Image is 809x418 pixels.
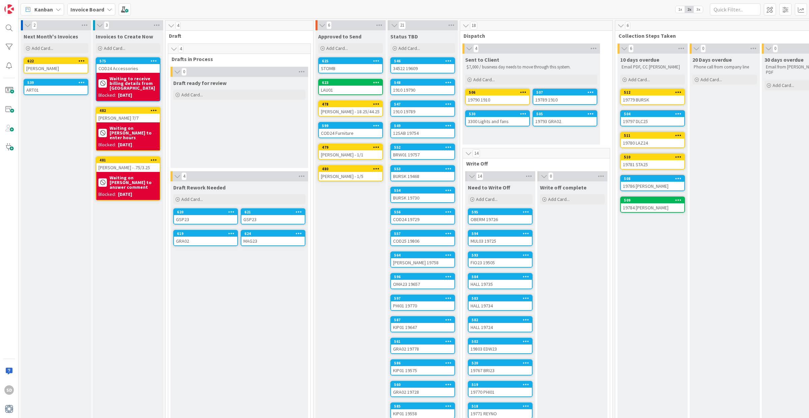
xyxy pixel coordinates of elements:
[322,80,382,85] div: 623
[99,158,160,162] div: 481
[390,79,455,95] a: 5481910 19790
[621,111,684,126] div: 50419797 DLC25
[398,45,420,51] span: Add Card...
[96,157,160,172] div: 481[PERSON_NAME] - .75/3.25
[98,92,116,99] div: Blocked:
[472,318,532,322] div: 582
[391,193,454,202] div: BURSK 19730
[24,33,78,40] span: Next Month's Invoices
[621,176,684,182] div: 508
[469,209,532,224] div: 595OBERM 19726
[391,388,454,396] div: GRA02 19728
[469,323,532,332] div: HALL 19724
[469,295,532,310] div: 583HALL 19734
[319,144,382,150] div: 479
[624,112,684,116] div: 504
[685,6,694,13] span: 2x
[27,80,88,85] div: 539
[98,191,116,198] div: Blocked:
[394,59,454,63] div: 546
[621,203,684,212] div: 19784 [PERSON_NAME]
[24,79,88,95] a: 539ART01
[469,252,532,267] div: 593FIO23 19505
[27,59,88,63] div: 622
[118,92,132,99] div: [DATE]
[391,172,454,181] div: BURSK 19468
[390,316,455,332] a: 587KIP01 19647
[473,77,495,83] span: Add Card...
[96,157,160,163] div: 481
[621,160,684,169] div: 19781 STA25
[472,339,532,344] div: 502
[466,111,529,117] div: 530
[391,274,454,289] div: 596OMA23 19657
[241,230,305,246] a: 624MAG23
[394,361,454,365] div: 586
[391,403,454,418] div: 585KIP01 19558
[391,252,454,267] div: 564[PERSON_NAME] 19758
[469,317,532,332] div: 582HALL 19724
[465,110,530,126] a: 5303300 Lights and fans
[175,22,181,30] span: 4
[620,132,685,148] a: 51119780 LAZ24
[472,231,532,236] div: 594
[177,210,237,214] div: 620
[469,345,532,353] div: 19803 EDW23
[469,258,532,267] div: FIO23 19505
[96,58,160,73] div: 575COD24 Accessories
[104,45,125,51] span: Add Card...
[319,101,382,107] div: 478
[469,388,532,396] div: 19770 PHI01
[24,80,88,86] div: 539
[469,317,532,323] div: 582
[391,58,454,64] div: 546
[468,338,533,354] a: 50219803 EDW23
[391,258,454,267] div: [PERSON_NAME] 19758
[533,89,597,95] div: 507
[391,338,454,353] div: 561GRA02 19778
[391,215,454,224] div: COD24 19729
[174,231,237,245] div: 619GRA02
[624,198,684,203] div: 509
[174,209,237,224] div: 620GSP23
[621,89,684,95] div: 512
[620,153,685,170] a: 51019781 STA25
[533,110,597,126] a: 50519793 GRA02
[319,166,382,172] div: 480
[241,231,305,245] div: 624MAG23
[469,274,532,280] div: 584
[104,21,109,29] span: 3
[621,176,684,190] div: 50819786 [PERSON_NAME]
[624,176,684,181] div: 508
[96,64,160,73] div: COD24 Accessories
[469,366,532,375] div: 19767 BRI23
[391,123,454,138] div: 54912SAB 19754
[319,129,382,138] div: COD24 Furniture
[390,100,455,117] a: 5471910 19789
[466,95,529,104] div: 19790 1910
[536,112,597,116] div: 505
[391,295,454,301] div: 597
[694,6,703,13] span: 3x
[620,89,685,105] a: 51219779 BURSK
[621,154,684,169] div: 51019781 STA25
[173,230,238,246] a: 619GRA02
[533,111,597,126] div: 50519793 GRA02
[391,80,454,86] div: 548
[96,107,160,151] a: 482[PERSON_NAME] 7/7Waiting on [PERSON_NAME] to enter hoursBlocked:[DATE]
[318,57,383,73] a: 625STOMB
[394,231,454,236] div: 557
[322,59,382,63] div: 625
[319,58,382,73] div: 625STOMB
[394,167,454,171] div: 553
[466,89,529,95] div: 506
[391,409,454,418] div: KIP01 19558
[472,361,532,365] div: 520
[469,215,532,224] div: OBERM 19726
[394,274,454,279] div: 596
[24,58,88,73] div: 622[PERSON_NAME]
[391,295,454,310] div: 597PHI01 19770
[174,231,237,237] div: 619
[394,382,454,387] div: 560
[241,215,305,224] div: GSP23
